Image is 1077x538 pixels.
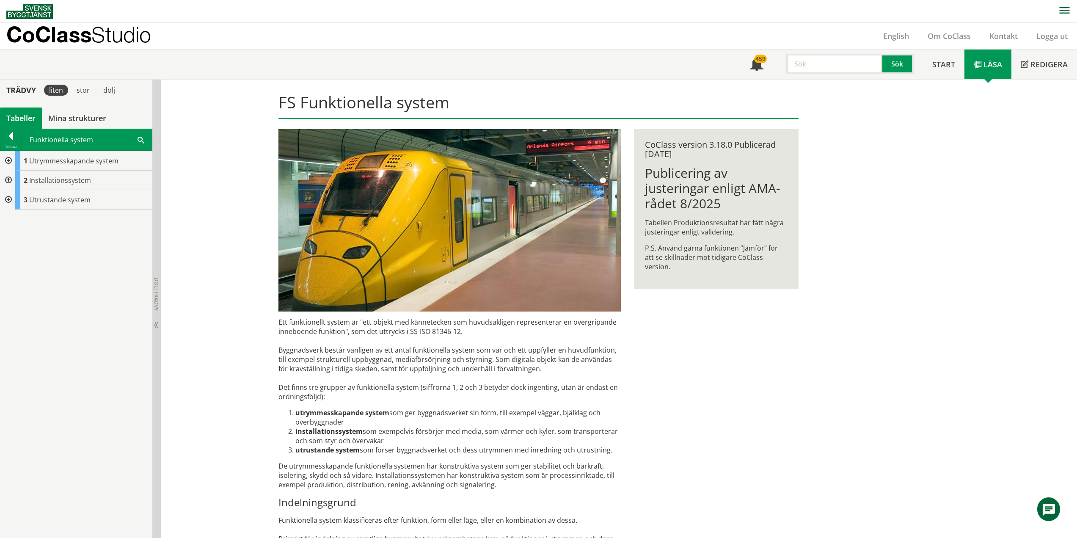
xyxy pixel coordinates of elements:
[750,58,763,72] span: Notifikationer
[29,156,118,166] span: Utrymmesskapande system
[980,31,1027,41] a: Kontakt
[295,408,389,417] strong: utrymmesskapande system
[6,30,151,39] p: CoClass
[645,218,788,237] p: Tabellen Produktionsresultat har fått några justeringar enligt validering.
[295,427,363,436] strong: installationssystem
[1027,31,1077,41] a: Logga ut
[645,166,788,211] h1: Publicering av justeringar enligt AMA-rådet 8/2025
[1011,50,1077,79] a: Redigera
[24,195,28,204] span: 3
[295,445,360,455] strong: utrustande system
[278,496,621,509] h3: Indelningsgrund
[22,129,152,150] div: Funktionella system
[98,85,120,96] div: dölj
[29,176,91,185] span: Installationssystem
[786,54,882,74] input: Sök
[24,176,28,185] span: 2
[923,50,964,79] a: Start
[6,4,53,19] img: Svensk Byggtjänst
[2,86,41,95] div: Trädvy
[44,85,68,96] div: liten
[24,156,28,166] span: 1
[918,31,980,41] a: Om CoClass
[0,143,22,150] div: Tillbaka
[645,243,788,271] p: P.S. Använd gärna funktionen ”Jämför” för att se skillnader mot tidigare CoClass version.
[1030,59,1068,69] span: Redigera
[138,135,144,144] span: Sök i tabellen
[932,59,955,69] span: Start
[882,54,914,74] button: Sök
[874,31,918,41] a: English
[964,50,1011,79] a: Läsa
[295,427,621,445] li: som exempelvis försörjer med media, som värmer och kyler, som trans­porterar och som styr och öve...
[278,129,621,312] img: arlanda-express-2.jpg
[983,59,1002,69] span: Läsa
[29,195,91,204] span: Utrustande system
[754,55,767,63] div: 459
[6,23,169,49] a: CoClassStudio
[278,93,799,119] h1: FS Funktionella system
[72,85,95,96] div: stor
[645,140,788,159] div: CoClass version 3.18.0 Publicerad [DATE]
[91,22,151,47] span: Studio
[153,278,160,311] span: Dölj trädvy
[741,50,773,79] a: 459
[295,445,621,455] li: som förser byggnadsverket och dess utrymmen med inredning och utrustning.
[42,108,113,129] a: Mina strukturer
[295,408,621,427] li: som ger byggnadsverket sin form, till exempel väggar, bjälklag och överbyggnader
